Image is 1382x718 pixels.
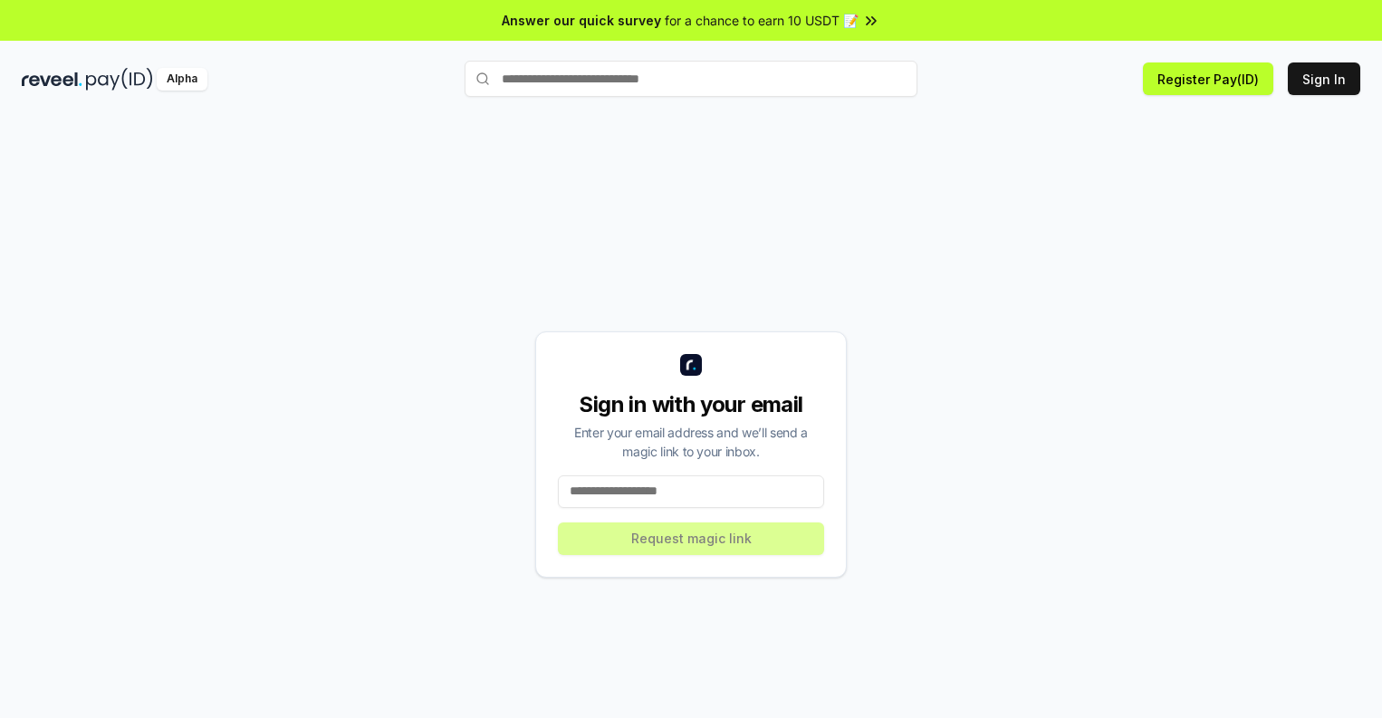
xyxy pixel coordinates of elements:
div: Enter your email address and we’ll send a magic link to your inbox. [558,423,824,461]
img: logo_small [680,354,702,376]
span: for a chance to earn 10 USDT 📝 [665,11,859,30]
div: Sign in with your email [558,390,824,419]
img: pay_id [86,68,153,91]
div: Alpha [157,68,207,91]
img: reveel_dark [22,68,82,91]
button: Sign In [1288,62,1360,95]
span: Answer our quick survey [502,11,661,30]
button: Register Pay(ID) [1143,62,1273,95]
